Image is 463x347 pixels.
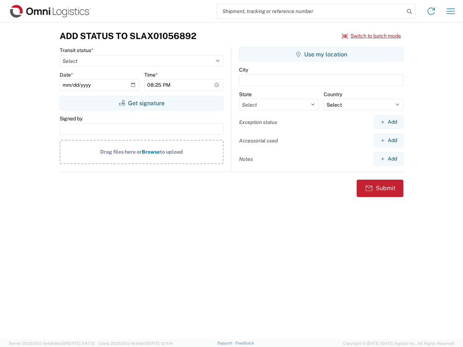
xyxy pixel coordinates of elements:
[343,340,454,347] span: Copyright © [DATE]-[DATE] Agistix Inc., All Rights Reserved
[144,72,158,78] label: Time
[60,47,93,53] label: Transit status
[239,137,278,144] label: Accessorial used
[217,341,235,345] a: Support
[9,341,95,346] span: Server: 2025.20.0-5efa686e39f
[239,156,253,162] label: Notes
[374,152,403,166] button: Add
[217,4,404,18] input: Shipment, tracking or reference number
[374,134,403,147] button: Add
[239,91,252,98] label: State
[239,47,403,61] button: Use my location
[68,341,95,346] span: [DATE] 11:47:12
[239,67,248,73] label: City
[142,149,160,155] span: Browse
[60,115,82,122] label: Signed by
[374,115,403,129] button: Add
[98,341,173,346] span: Client: 2025.20.0-8c6e0cf
[357,180,403,197] button: Submit
[147,341,173,346] span: [DATE] 12:11:14
[60,72,73,78] label: Date
[100,149,142,155] span: Drag files here or
[239,119,277,125] label: Exception status
[342,30,401,42] button: Switch to batch mode
[235,341,254,345] a: Feedback
[324,91,342,98] label: Country
[60,31,196,41] h3: Add Status to SLAX01056892
[60,96,224,110] button: Get signature
[160,149,183,155] span: to upload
